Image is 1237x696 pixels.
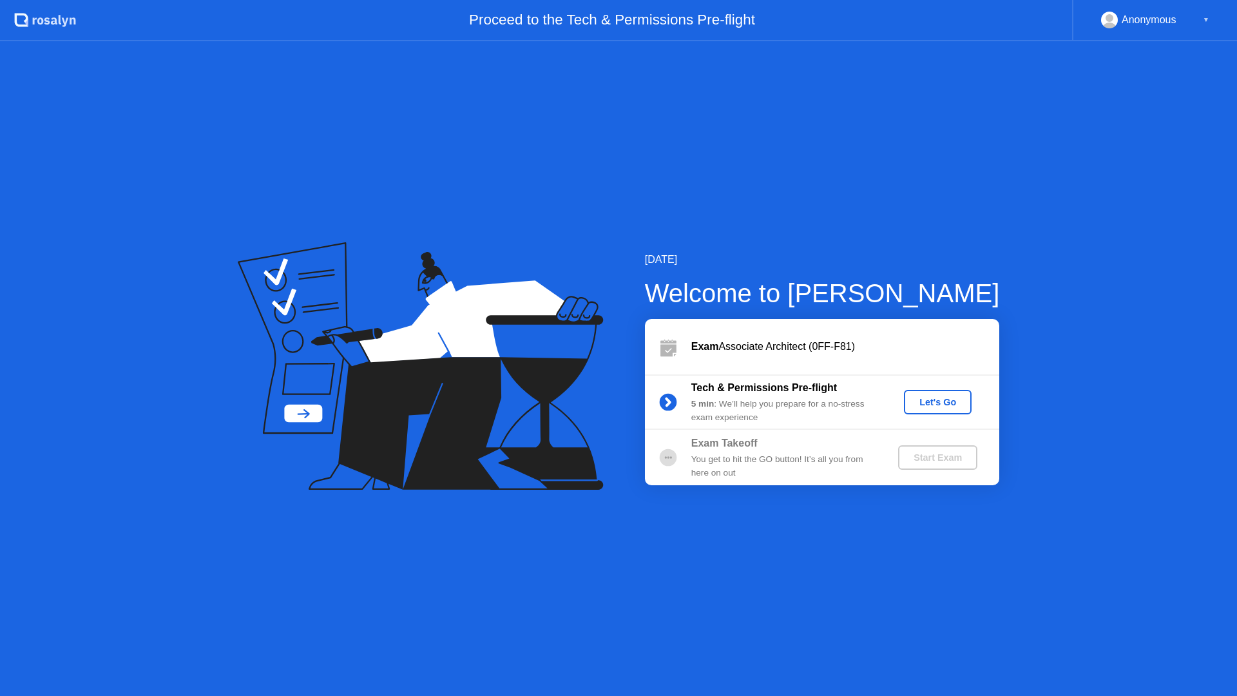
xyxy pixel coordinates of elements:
div: Welcome to [PERSON_NAME] [645,274,1000,313]
b: 5 min [691,399,714,409]
div: Let's Go [909,397,966,407]
div: [DATE] [645,252,1000,267]
b: Tech & Permissions Pre-flight [691,382,837,393]
b: Exam Takeoff [691,438,758,449]
b: Exam [691,341,719,352]
div: : We’ll help you prepare for a no-stress exam experience [691,398,877,424]
div: Start Exam [903,452,972,463]
button: Start Exam [898,445,977,470]
div: ▼ [1203,12,1209,28]
div: Associate Architect (0FF-F81) [691,339,999,354]
div: Anonymous [1122,12,1176,28]
button: Let's Go [904,390,972,414]
div: You get to hit the GO button! It’s all you from here on out [691,453,877,479]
